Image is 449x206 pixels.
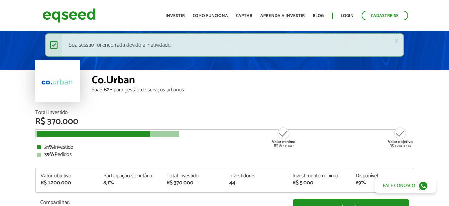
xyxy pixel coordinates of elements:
[167,180,220,186] div: R$ 370.000
[37,152,412,157] div: Pedidos
[44,143,54,152] strong: 31%
[45,33,404,57] div: Sua sessão foi encerrada devido a inatividade.
[292,180,346,186] div: R$ 5.000
[388,139,413,145] strong: Valor objetivo
[375,179,436,193] a: Fale conosco
[341,14,354,18] a: Login
[41,173,94,179] div: Valor objetivo
[166,14,185,18] a: Investir
[236,14,252,18] a: Captar
[229,180,282,186] div: 44
[394,37,398,44] a: ×
[40,199,283,206] p: Compartilhar:
[43,7,96,24] img: EqSeed
[229,173,282,179] div: Investidores
[92,75,414,87] div: Co.Urban
[271,127,296,148] div: R$ 800.000
[103,180,157,186] div: 8,1%
[37,145,412,150] div: Investido
[103,173,157,179] div: Participação societária
[388,127,413,148] div: R$ 1.200.000
[272,139,295,145] strong: Valor mínimo
[92,87,414,93] div: SaaS B2B para gestão de serviços urbanos
[35,117,414,126] div: R$ 370.000
[362,11,408,20] a: Cadastre-se
[260,14,305,18] a: Aprenda a investir
[356,173,409,179] div: Disponível
[167,173,220,179] div: Total investido
[35,110,414,115] div: Total Investido
[44,150,55,159] strong: 39%
[292,173,346,179] div: Investimento mínimo
[41,180,94,186] div: R$ 1.200.000
[313,14,324,18] a: Blog
[193,14,228,18] a: Como funciona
